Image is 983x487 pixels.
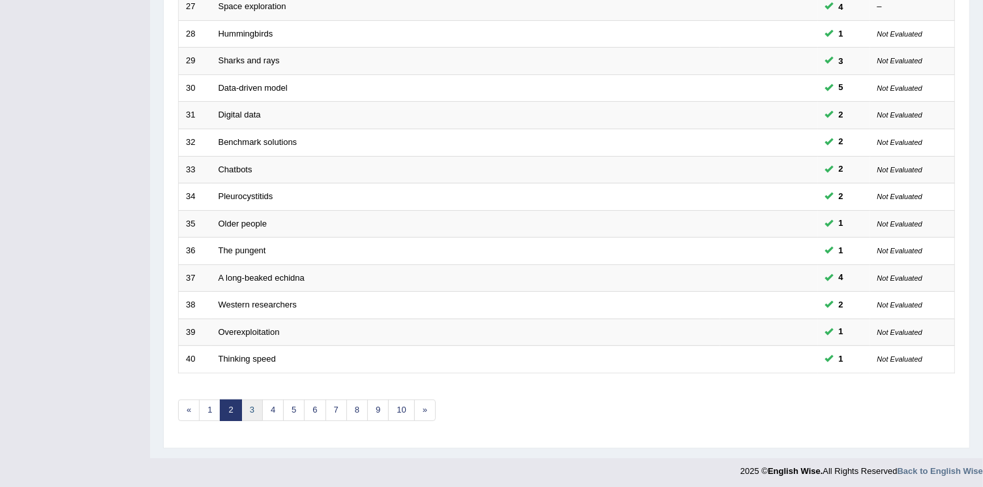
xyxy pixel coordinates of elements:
td: 29 [179,48,211,75]
td: 40 [179,346,211,373]
a: Digital data [219,110,261,119]
td: 28 [179,20,211,48]
a: 5 [283,400,305,421]
a: Pleurocystitids [219,191,273,201]
small: Not Evaluated [877,247,922,255]
a: Data-driven model [219,83,288,93]
a: « [178,400,200,421]
div: – [877,1,948,13]
td: 34 [179,183,211,211]
span: You can still take this question [834,108,849,122]
small: Not Evaluated [877,193,922,200]
a: A long-beaked echidna [219,273,305,283]
a: 10 [388,400,414,421]
a: Thinking speed [219,354,276,364]
td: 35 [179,210,211,238]
small: Not Evaluated [877,220,922,228]
a: 6 [304,400,325,421]
a: Space exploration [219,1,286,11]
a: 8 [346,400,368,421]
td: 36 [179,238,211,265]
small: Not Evaluated [877,30,922,38]
a: Back to English Wise [898,466,983,476]
small: Not Evaluated [877,328,922,336]
a: Sharks and rays [219,55,280,65]
small: Not Evaluated [877,111,922,119]
small: Not Evaluated [877,166,922,174]
span: You can still take this question [834,190,849,204]
a: 9 [367,400,389,421]
td: 33 [179,156,211,183]
span: You can still take this question [834,298,849,312]
span: You can still take this question [834,163,849,176]
td: 30 [179,74,211,102]
small: Not Evaluated [877,274,922,282]
td: 39 [179,319,211,346]
span: You can still take this question [834,353,849,366]
strong: English Wise. [768,466,823,476]
span: You can still take this question [834,27,849,40]
div: 2025 © All Rights Reserved [740,458,983,477]
small: Not Evaluated [877,301,922,309]
td: 38 [179,292,211,319]
span: You can still take this question [834,217,849,230]
a: Western researchers [219,300,297,309]
a: Benchmark solutions [219,137,297,147]
td: 31 [179,102,211,129]
a: 3 [241,400,263,421]
a: Hummingbirds [219,29,273,39]
td: 37 [179,264,211,292]
span: You can still take this question [834,135,849,149]
a: 1 [199,400,220,421]
small: Not Evaluated [877,138,922,146]
a: 7 [325,400,347,421]
td: 32 [179,129,211,156]
small: Not Evaluated [877,84,922,92]
a: The pungent [219,245,266,255]
small: Not Evaluated [877,57,922,65]
span: You can still take this question [834,81,849,95]
span: You can still take this question [834,271,849,285]
span: You can still take this question [834,244,849,258]
a: » [414,400,436,421]
a: Overexploitation [219,327,280,337]
a: Chatbots [219,165,252,174]
a: 4 [262,400,284,421]
a: 2 [220,400,241,421]
a: Older people [219,219,267,228]
small: Not Evaluated [877,355,922,363]
span: You can still take this question [834,325,849,339]
span: You can still take this question [834,54,849,68]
